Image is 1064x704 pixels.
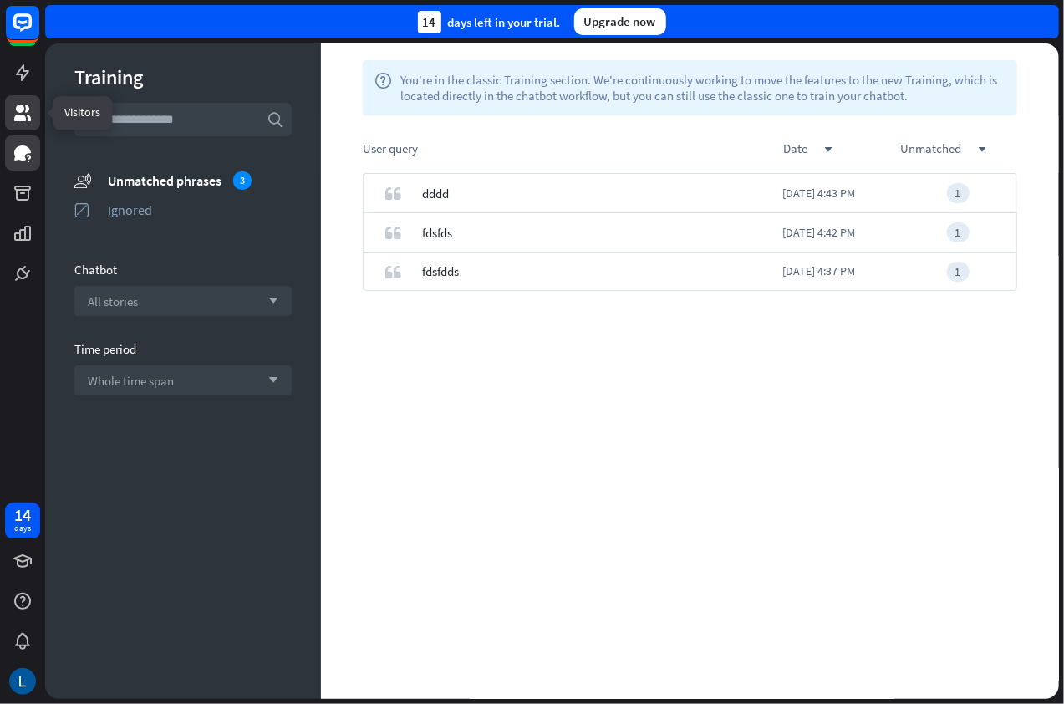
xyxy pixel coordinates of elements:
button: Open LiveChat chat widget [13,7,64,57]
div: 14 [14,508,31,523]
div: 1 [947,222,970,242]
div: Ignored [108,202,292,218]
div: Upgrade now [574,8,666,35]
div: 14 [418,11,441,33]
span: You're in the classic Training section. We're continuously working to move the features to the ne... [400,72,1005,104]
span: Whole time span [88,373,174,389]
i: search [267,111,283,128]
div: [DATE] 4:42 PM [782,213,899,253]
i: quote [384,224,401,241]
div: days [14,523,31,534]
div: unmatched [900,140,1017,156]
div: [DATE] 4:37 PM [782,252,899,291]
div: 3 [233,171,252,190]
div: User query [363,140,783,156]
i: down [824,145,832,154]
i: unmatched_phrases [74,171,91,189]
span: fdsfdds [422,252,459,291]
div: 1 [947,262,970,282]
div: Time period [74,341,292,357]
i: arrow_down [260,375,278,385]
div: Training [74,64,292,90]
i: quote [384,263,401,280]
span: All stories [88,293,138,309]
div: date [783,140,900,156]
i: help [374,72,392,104]
div: [DATE] 4:43 PM [782,174,899,213]
div: 1 [947,183,970,203]
i: arrow_down [260,296,278,306]
span: dddd [422,174,449,213]
a: 14 days [5,503,40,538]
div: Chatbot [74,262,292,278]
i: ignored [74,202,91,218]
i: quote [384,185,401,202]
div: days left in your trial. [418,11,561,33]
span: fdsfds [422,213,452,253]
div: Unmatched phrases [108,171,292,190]
i: down [978,145,986,154]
